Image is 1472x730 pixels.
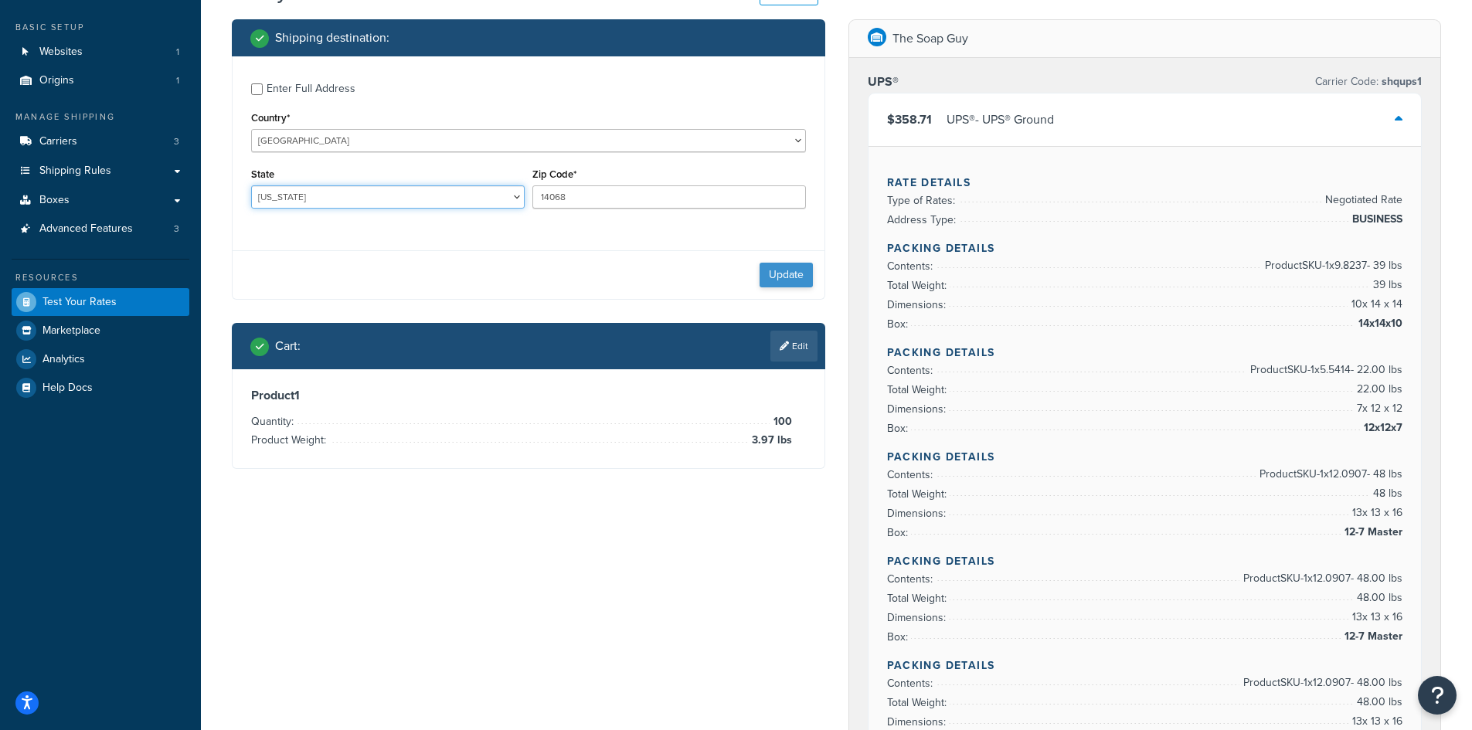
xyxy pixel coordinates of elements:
span: 12-7 Master [1341,523,1402,542]
a: Carriers3 [12,127,189,156]
span: BUSINESS [1348,210,1402,229]
span: Contents: [887,675,937,691]
span: Shipping Rules [39,165,111,178]
h4: Packing Details [887,240,1403,256]
span: $358.71 [887,110,932,128]
span: Origins [39,74,74,87]
span: 12x12x7 [1360,419,1402,437]
span: Box: [887,420,912,436]
span: Contents: [887,571,937,587]
span: Help Docs [42,382,93,395]
a: Analytics [12,345,189,373]
span: Boxes [39,194,70,207]
p: Carrier Code: [1315,71,1422,93]
span: 13 x 13 x 16 [1348,608,1402,626]
span: Total Weight: [887,694,950,711]
span: 10 x 14 x 14 [1348,295,1402,314]
span: Product SKU-1 x 12.0907 - 48.00 lbs [1239,569,1402,588]
a: Shipping Rules [12,157,189,185]
span: 7 x 12 x 12 [1353,399,1402,418]
span: Box: [887,525,912,541]
span: Quantity: [251,413,297,430]
li: Websites [12,38,189,66]
span: 3.97 lbs [748,431,792,450]
span: Carriers [39,135,77,148]
span: Test Your Rates [42,296,117,309]
span: Total Weight: [887,277,950,294]
h3: UPS® [868,74,899,90]
a: Advanced Features3 [12,215,189,243]
a: Edit [770,331,818,362]
a: Origins1 [12,66,189,95]
span: 3 [174,222,179,236]
span: Type of Rates: [887,192,959,209]
span: 48.00 lbs [1353,693,1402,711]
span: Total Weight: [887,382,950,398]
button: Open Resource Center [1418,676,1457,715]
span: Contents: [887,258,937,274]
span: Dimensions: [887,505,950,521]
span: Product Weight: [251,432,330,448]
span: Dimensions: [887,609,950,626]
span: 22.00 lbs [1353,380,1402,399]
span: Product SKU-1 x 5.5414 - 22.00 lbs [1246,361,1402,379]
span: 48 lbs [1369,484,1402,503]
span: 39 lbs [1369,276,1402,294]
a: Test Your Rates [12,288,189,316]
li: Marketplace [12,317,189,345]
span: shqups1 [1379,73,1422,90]
span: Analytics [42,353,85,366]
h4: Packing Details [887,449,1403,465]
li: Carriers [12,127,189,156]
h4: Packing Details [887,345,1403,361]
span: Advanced Features [39,222,133,236]
span: 3 [174,135,179,148]
input: Enter Full Address [251,83,263,95]
span: Websites [39,46,83,59]
a: Boxes [12,186,189,215]
span: Address Type: [887,212,960,228]
span: Box: [887,316,912,332]
h2: Shipping destination : [275,31,389,45]
span: Dimensions: [887,714,950,730]
span: Total Weight: [887,486,950,502]
span: Negotiated Rate [1321,191,1402,209]
button: Update [760,263,813,287]
span: Dimensions: [887,401,950,417]
label: Zip Code* [532,168,576,180]
h4: Packing Details [887,553,1403,569]
span: Dimensions: [887,297,950,313]
h2: Cart : [275,339,301,353]
label: Country* [251,112,290,124]
label: State [251,168,274,180]
a: Websites1 [12,38,189,66]
a: Help Docs [12,374,189,402]
span: Product SKU-1 x 12.0907 - 48.00 lbs [1239,674,1402,692]
h3: Product 1 [251,388,806,403]
h4: Packing Details [887,657,1403,674]
div: Resources [12,271,189,284]
span: Product SKU-1 x 12.0907 - 48 lbs [1256,465,1402,484]
span: 1 [176,74,179,87]
div: Enter Full Address [267,78,355,100]
span: Product SKU-1 x 9.8237 - 39 lbs [1261,256,1402,275]
span: Total Weight: [887,590,950,606]
span: Marketplace [42,324,100,338]
li: Origins [12,66,189,95]
span: 1 [176,46,179,59]
div: UPS® - UPS® Ground [947,109,1054,131]
div: Manage Shipping [12,110,189,124]
span: Contents: [887,467,937,483]
div: Basic Setup [12,21,189,34]
span: 14x14x10 [1355,314,1402,333]
span: 12-7 Master [1341,627,1402,646]
p: The Soap Guy [892,28,968,49]
span: 48.00 lbs [1353,589,1402,607]
span: Contents: [887,362,937,379]
span: Box: [887,629,912,645]
span: 100 [770,413,792,431]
